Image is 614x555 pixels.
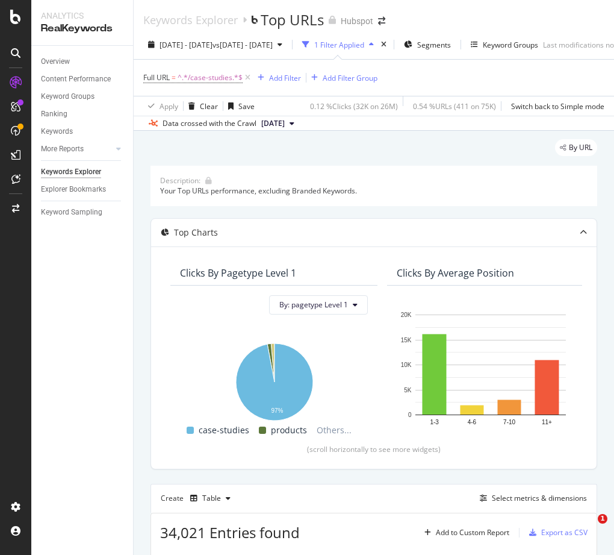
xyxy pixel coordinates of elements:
button: Select metrics & dimensions [475,491,587,506]
text: 10K [401,362,412,368]
button: Clear [184,96,218,116]
text: 5K [404,386,412,393]
button: Segments [399,35,456,54]
button: Keyword Groups [466,35,543,54]
span: Full URL [143,72,170,83]
button: Apply [143,96,178,116]
div: Add Filter Group [323,73,377,83]
button: Add Filter [253,71,301,85]
a: Content Performance [41,73,125,86]
button: Table [185,489,235,508]
text: 4-6 [468,418,477,425]
span: case-studies [199,423,249,437]
div: Content Performance [41,73,111,86]
div: Keyword Sampling [41,206,102,219]
button: Add Filter Group [306,71,377,85]
svg: A chart. [180,337,368,423]
div: (scroll horizontally to see more widgets) [166,444,582,454]
button: Switch back to Simple mode [506,96,604,116]
a: Ranking [41,108,125,121]
div: Clicks By Average Position [397,267,514,279]
text: 11+ [542,418,552,425]
a: More Reports [41,143,113,155]
div: Keyword Groups [41,90,95,103]
div: Keywords Explorer [41,166,101,178]
span: 34,021 Entries found [160,522,300,542]
span: vs [DATE] - [DATE] [212,40,273,50]
div: Ranking [41,108,67,121]
div: Keywords [41,125,73,138]
span: By URL [569,144,592,151]
div: Hubspot [341,15,373,27]
div: Overview [41,55,70,68]
button: Export as CSV [524,523,588,542]
div: Table [202,495,221,502]
text: 15K [401,336,412,343]
a: Keywords Explorer [143,13,238,27]
a: Explorer Bookmarks [41,183,125,196]
a: Keyword Sampling [41,206,125,219]
div: Switch back to Simple mode [511,101,604,111]
span: By: pagetype Level 1 [279,299,348,310]
div: Your Top URLs performance, excluding Branded Keywords. [160,186,588,196]
button: By: pagetype Level 1 [269,295,368,315]
div: Export as CSV [541,527,588,538]
a: Overview [41,55,125,68]
text: 97% [271,407,283,413]
span: 2025 Aug. 19th [261,118,285,129]
div: Save [238,101,255,111]
div: Data crossed with the Crawl [163,118,256,129]
a: Keyword Groups [41,90,125,103]
div: Top URLs [261,10,324,30]
div: 0.54 % URLs ( 411 on 75K ) [413,101,496,111]
span: Segments [417,40,451,50]
span: Others... [312,423,356,437]
button: [DATE] [256,116,299,131]
div: Clicks By pagetype Level 1 [180,267,296,279]
iframe: Intercom live chat [573,514,602,543]
div: Top Charts [174,227,218,239]
text: 7-10 [503,418,515,425]
div: 1 Filter Applied [314,40,364,50]
span: ^.*/case-studies.*$ [178,69,243,86]
div: RealKeywords [41,22,123,36]
div: More Reports [41,143,84,155]
div: Clear [200,101,218,111]
div: Add Filter [269,73,301,83]
div: Create [161,489,235,508]
div: times [379,39,389,51]
div: Select metrics & dimensions [492,493,587,503]
a: Keywords [41,125,125,138]
text: 0 [408,412,412,418]
button: 1 Filter Applied [297,35,379,54]
div: Keyword Groups [483,40,538,50]
div: Add to Custom Report [436,529,509,536]
div: Apply [160,101,178,111]
span: [DATE] - [DATE] [160,40,212,50]
span: = [172,72,176,83]
button: Save [223,96,255,116]
div: 0.12 % Clicks ( 32K on 26M ) [310,101,398,111]
svg: A chart. [397,309,585,434]
span: 1 [598,514,607,524]
a: Keywords Explorer [41,166,125,178]
div: legacy label [555,139,597,156]
span: products [271,423,307,437]
div: Explorer Bookmarks [41,183,106,196]
div: arrow-right-arrow-left [378,17,385,25]
div: Description: [160,175,200,186]
text: 1-3 [430,418,439,425]
text: 20K [401,312,412,318]
div: Analytics [41,10,123,22]
button: Add to Custom Report [420,523,509,542]
button: [DATE] - [DATE]vs[DATE] - [DATE] [143,35,287,54]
